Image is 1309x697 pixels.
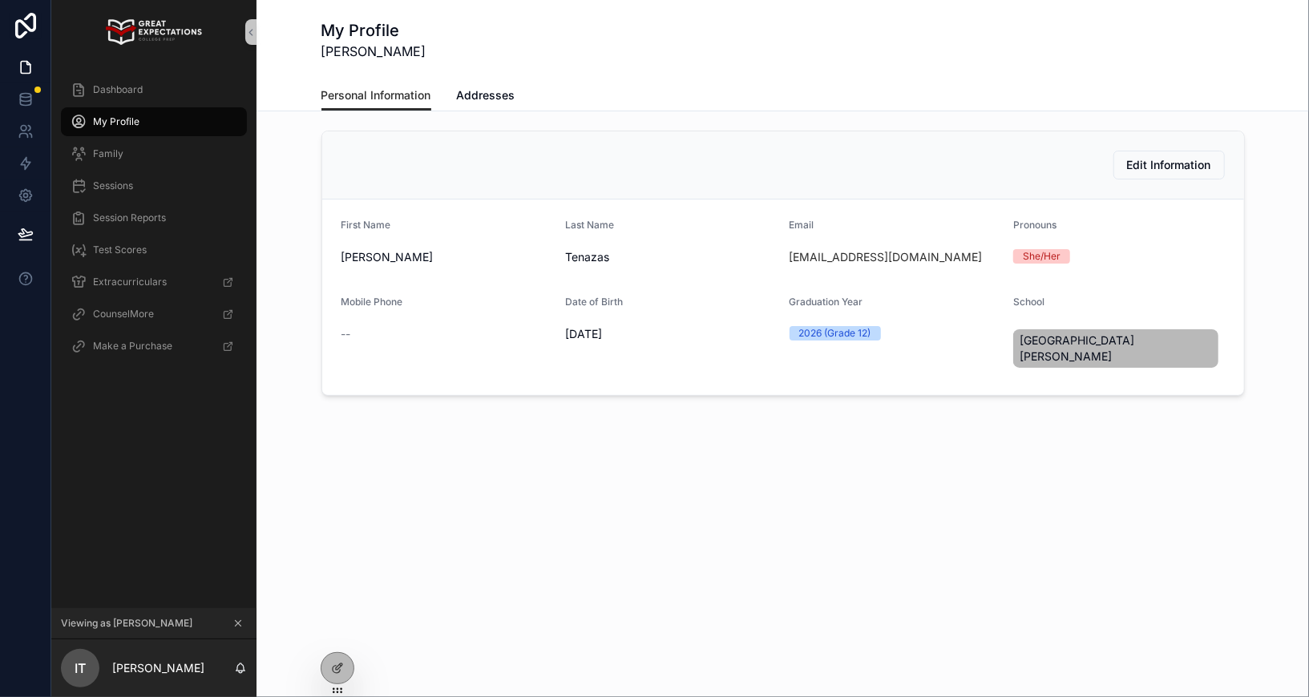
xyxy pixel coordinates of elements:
span: First Name [341,219,391,231]
a: Family [61,139,247,168]
span: [GEOGRAPHIC_DATA][PERSON_NAME] [1020,332,1212,365]
a: My Profile [61,107,247,136]
a: Dashboard [61,75,247,104]
span: CounselMore [93,308,154,320]
span: [PERSON_NAME] [321,42,426,61]
span: Dashboard [93,83,143,96]
button: Edit Information [1113,151,1225,179]
span: IT [75,659,86,678]
span: Last Name [565,219,614,231]
a: Sessions [61,171,247,200]
span: Extracurriculars [93,276,167,288]
span: Mobile Phone [341,296,403,308]
a: [EMAIL_ADDRESS][DOMAIN_NAME] [790,249,983,265]
span: Pronouns [1013,219,1056,231]
span: Session Reports [93,212,166,224]
p: [PERSON_NAME] [112,660,204,676]
div: scrollable content [51,64,257,381]
span: -- [341,326,351,342]
span: Family [93,147,123,160]
a: Addresses [457,81,515,113]
span: Make a Purchase [93,340,172,353]
a: Make a Purchase [61,332,247,361]
span: Date of Birth [565,296,623,308]
a: Extracurriculars [61,268,247,296]
span: Edit Information [1127,157,1211,173]
span: School [1013,296,1044,308]
span: Personal Information [321,87,431,103]
span: Addresses [457,87,515,103]
h1: My Profile [321,19,426,42]
span: Test Scores [93,244,147,256]
span: Graduation Year [790,296,863,308]
a: Session Reports [61,203,247,232]
div: She/Her [1023,249,1061,264]
span: Viewing as [PERSON_NAME] [61,617,192,630]
img: App logo [106,19,201,45]
span: Tenazas [565,249,777,265]
span: [DATE] [565,326,777,342]
a: CounselMore [61,300,247,328]
span: My Profile [93,115,139,128]
a: Personal Information [321,81,431,111]
a: Test Scores [61,236,247,264]
div: 2026 (Grade 12) [799,326,871,340]
span: [PERSON_NAME] [341,249,553,265]
span: Sessions [93,179,133,192]
span: Email [790,219,814,231]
